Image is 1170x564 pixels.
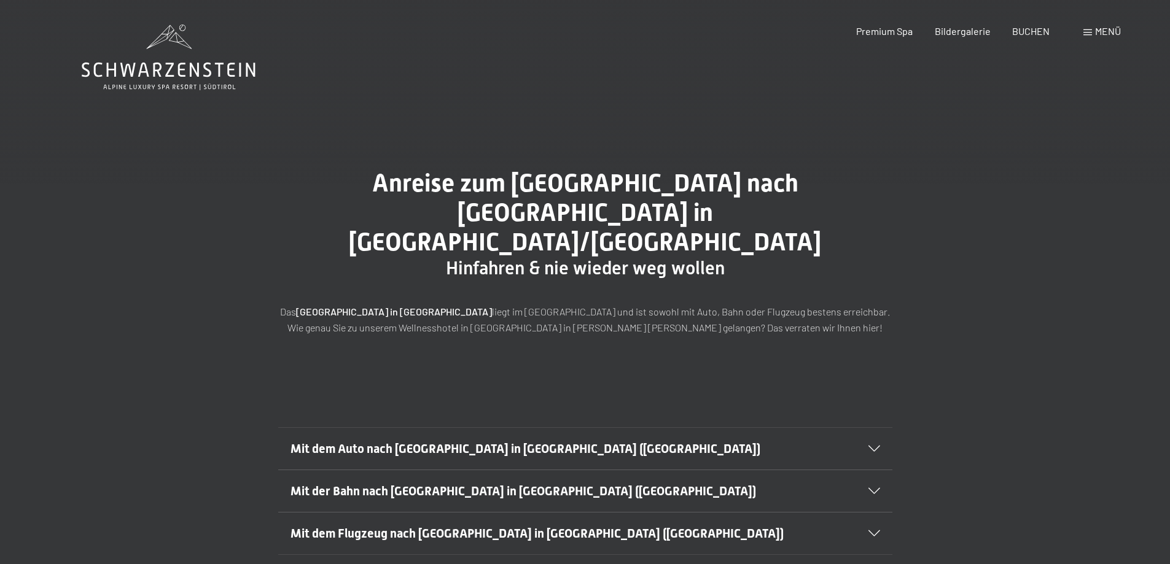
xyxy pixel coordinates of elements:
strong: [GEOGRAPHIC_DATA] in [GEOGRAPHIC_DATA] [296,306,492,317]
span: Mit dem Flugzeug nach [GEOGRAPHIC_DATA] in [GEOGRAPHIC_DATA] ([GEOGRAPHIC_DATA]) [291,526,784,541]
span: Menü [1095,25,1121,37]
span: Mit dem Auto nach [GEOGRAPHIC_DATA] in [GEOGRAPHIC_DATA] ([GEOGRAPHIC_DATA]) [291,441,760,456]
a: Premium Spa [856,25,913,37]
span: Anreise zum [GEOGRAPHIC_DATA] nach [GEOGRAPHIC_DATA] in [GEOGRAPHIC_DATA]/[GEOGRAPHIC_DATA] [349,169,821,257]
a: Bildergalerie [935,25,991,37]
span: Hinfahren & nie wieder weg wollen [446,257,725,279]
span: Mit der Bahn nach [GEOGRAPHIC_DATA] in [GEOGRAPHIC_DATA] ([GEOGRAPHIC_DATA]) [291,484,756,498]
p: Das liegt im [GEOGRAPHIC_DATA] und ist sowohl mit Auto, Bahn oder Flugzeug bestens erreichbar. Wi... [278,304,892,335]
a: BUCHEN [1012,25,1050,37]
